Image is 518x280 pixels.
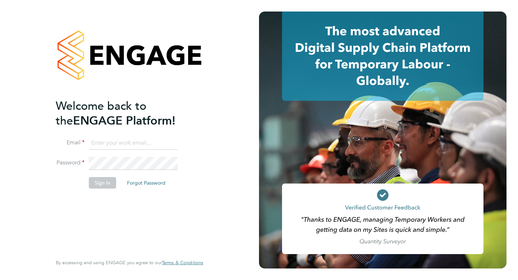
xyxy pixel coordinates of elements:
a: Terms & Conditions [162,260,203,266]
button: Forgot Password [121,177,171,189]
input: Enter your work email... [89,137,178,150]
span: Welcome back to the [56,99,146,128]
button: Sign In [89,177,116,189]
label: Password [56,159,85,167]
h2: ENGAGE Platform! [56,99,196,128]
label: Email [56,139,85,146]
span: By accessing and using ENGAGE you agree to our [56,259,203,266]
